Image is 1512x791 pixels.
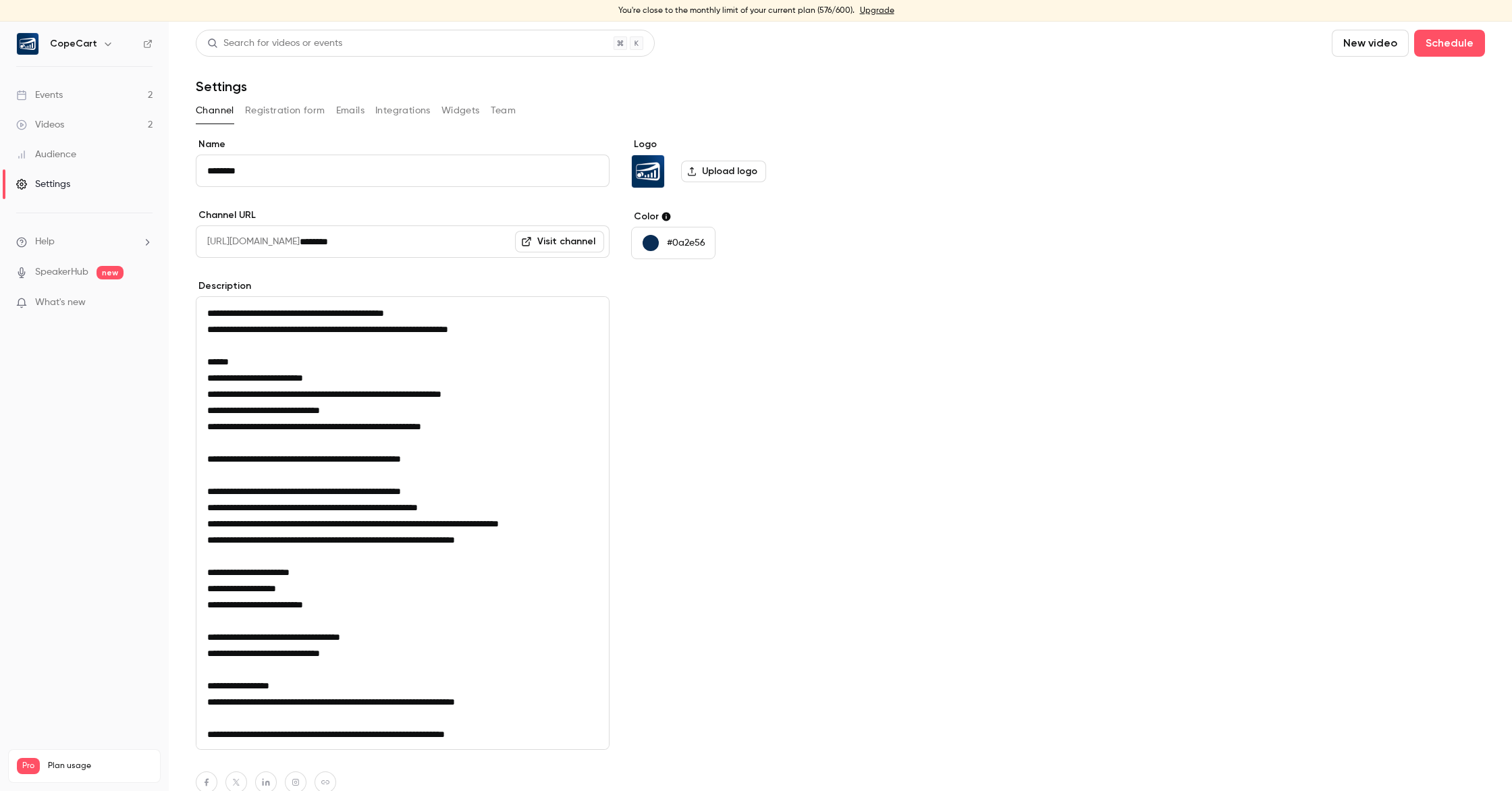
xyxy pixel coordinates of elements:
[196,138,610,151] label: Name
[97,266,124,279] span: new
[16,148,76,161] div: Audience
[860,5,894,16] a: Upgrade
[196,78,247,94] h1: Settings
[336,100,364,121] button: Emails
[196,209,610,222] label: Channel URL
[16,178,70,191] div: Settings
[491,100,516,121] button: Team
[35,265,88,279] a: SpeakerHub
[631,138,838,151] label: Logo
[681,161,766,182] label: Upload logo
[245,100,325,121] button: Registration form
[16,118,64,132] div: Videos
[1332,30,1409,57] button: New video
[48,761,152,771] span: Plan usage
[441,100,480,121] button: Widgets
[631,138,838,188] section: Logo
[515,231,604,252] a: Visit channel
[631,210,838,223] label: Color
[17,758,40,774] span: Pro
[17,33,38,55] img: CopeCart
[632,155,664,188] img: CopeCart
[196,225,300,258] span: [URL][DOMAIN_NAME]
[207,36,342,51] div: Search for videos or events
[16,88,63,102] div: Events
[35,296,86,310] span: What's new
[196,279,610,293] label: Description
[196,100,234,121] button: Channel
[631,227,715,259] button: #0a2e56
[1414,30,1485,57] button: Schedule
[35,235,55,249] span: Help
[667,236,705,250] p: #0a2e56
[16,235,153,249] li: help-dropdown-opener
[375,100,431,121] button: Integrations
[50,37,97,51] h6: CopeCart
